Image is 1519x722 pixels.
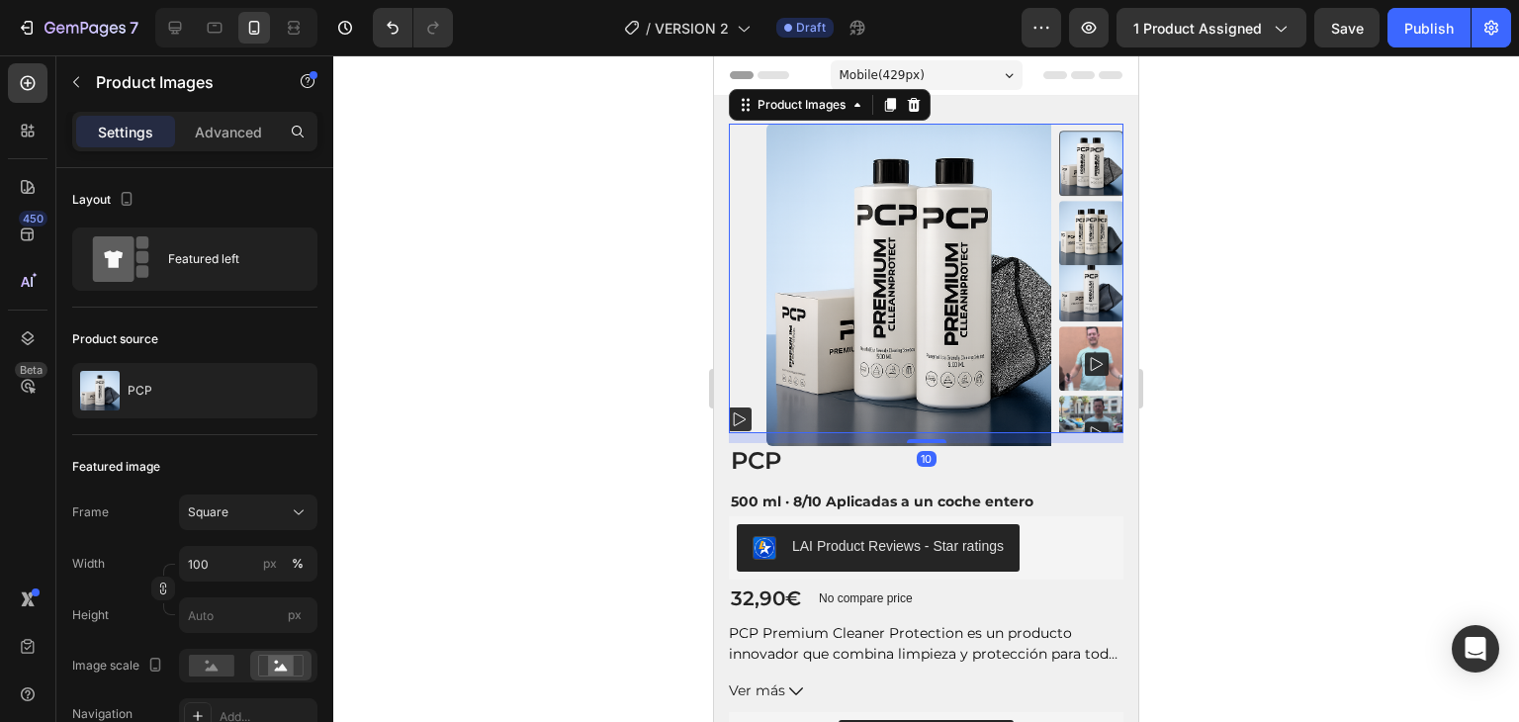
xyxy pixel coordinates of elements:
[373,8,453,47] div: Undo/Redo
[72,458,160,476] div: Featured image
[179,495,317,530] button: Square
[128,384,152,398] p: PCP
[1331,20,1364,37] span: Save
[179,597,317,633] input: px
[179,546,317,582] input: px%
[72,187,138,214] div: Layout
[98,122,153,142] p: Settings
[130,16,138,40] p: 7
[263,555,277,573] div: px
[195,122,262,142] p: Advanced
[796,19,826,37] span: Draft
[292,555,304,573] div: %
[72,555,105,573] label: Width
[72,606,109,624] label: Height
[1387,8,1471,47] button: Publish
[15,362,47,378] div: Beta
[72,503,109,521] label: Frame
[1314,8,1380,47] button: Save
[125,665,300,712] button: Kaching Bundles
[286,552,310,576] button: px
[19,211,47,226] div: 450
[288,607,302,622] span: px
[1133,18,1262,39] span: 1 product assigned
[714,55,1138,722] iframe: Design area
[1452,625,1499,673] div: Open Intercom Messenger
[72,653,167,679] div: Image scale
[72,330,158,348] div: Product source
[168,236,289,282] div: Featured left
[655,18,729,39] span: VERSION 2
[1404,18,1454,39] div: Publish
[258,552,282,576] button: %
[8,8,147,47] button: 7
[96,70,264,94] p: Product Images
[188,503,228,521] span: Square
[646,18,651,39] span: /
[1117,8,1306,47] button: 1 product assigned
[80,371,120,410] img: product feature img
